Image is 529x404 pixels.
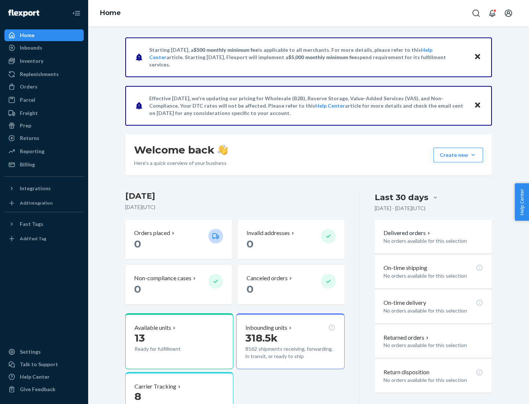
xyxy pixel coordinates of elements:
[20,109,38,117] div: Freight
[384,342,483,349] p: No orders available for this selection
[4,371,84,383] a: Help Center
[20,148,44,155] div: Reporting
[134,274,191,282] p: Non-compliance cases
[384,299,426,307] p: On-time delivery
[8,10,39,17] img: Flexport logo
[20,57,43,65] div: Inventory
[4,29,84,41] a: Home
[20,200,53,206] div: Add Integration
[134,345,202,353] p: Ready for fulfillment
[245,324,287,332] p: Inbounding units
[134,332,145,344] span: 13
[4,81,84,93] a: Orders
[134,324,171,332] p: Available units
[20,44,42,51] div: Inbounds
[4,233,84,245] a: Add Fast Tag
[125,220,232,259] button: Orders placed 0
[246,238,253,250] span: 0
[134,159,228,167] p: Here’s a quick overview of your business
[20,96,35,104] div: Parcel
[375,205,425,212] p: [DATE] - [DATE] ( UTC )
[384,333,430,342] button: Returned orders
[4,55,84,67] a: Inventory
[125,190,345,202] h3: [DATE]
[20,122,31,129] div: Prep
[134,143,228,156] h1: Welcome back
[4,42,84,54] a: Inbounds
[94,3,127,24] ol: breadcrumbs
[20,134,39,142] div: Returns
[245,345,335,360] p: 8562 shipments receiving, forwarding, in transit, or ready to ship
[20,386,55,393] div: Give Feedback
[315,102,345,109] a: Help Center
[245,332,278,344] span: 318.5k
[4,68,84,80] a: Replenishments
[194,47,258,53] span: $500 monthly minimum fee
[4,145,84,157] a: Reporting
[134,229,170,237] p: Orders placed
[384,376,483,384] p: No orders available for this selection
[20,185,51,192] div: Integrations
[217,145,228,155] img: hand-wave emoji
[20,71,59,78] div: Replenishments
[4,346,84,358] a: Settings
[384,229,432,237] button: Delivered orders
[134,390,141,403] span: 8
[433,148,483,162] button: Create new
[20,361,58,368] div: Talk to Support
[20,83,37,90] div: Orders
[149,46,467,68] p: Starting [DATE], a is applicable to all merchants. For more details, please refer to this article...
[246,229,290,237] p: Invalid addresses
[4,120,84,131] a: Prep
[134,382,176,391] p: Carrier Tracking
[473,52,482,62] button: Close
[4,383,84,395] button: Give Feedback
[501,6,516,21] button: Open account menu
[4,132,84,144] a: Returns
[246,274,288,282] p: Canceled orders
[515,183,529,221] button: Help Center
[469,6,483,21] button: Open Search Box
[473,100,482,111] button: Close
[238,265,344,304] button: Canceled orders 0
[4,218,84,230] button: Fast Tags
[238,220,344,259] button: Invalid addresses 0
[149,95,467,117] p: Effective [DATE], we're updating our pricing for Wholesale (B2B), Reserve Storage, Value-Added Se...
[125,203,345,211] p: [DATE] ( UTC )
[246,283,253,295] span: 0
[125,313,233,369] button: Available units13Ready for fulfillment
[485,6,500,21] button: Open notifications
[384,237,483,245] p: No orders available for this selection
[236,313,344,369] button: Inbounding units318.5k8562 shipments receiving, forwarding, in transit, or ready to ship
[20,373,50,380] div: Help Center
[4,197,84,209] a: Add Integration
[20,220,43,228] div: Fast Tags
[4,159,84,170] a: Billing
[384,264,427,272] p: On-time shipping
[20,235,46,242] div: Add Fast Tag
[4,107,84,119] a: Freight
[4,94,84,106] a: Parcel
[20,161,35,168] div: Billing
[134,283,141,295] span: 0
[69,6,84,21] button: Close Navigation
[288,54,357,60] span: $5,000 monthly minimum fee
[134,238,141,250] span: 0
[384,272,483,279] p: No orders available for this selection
[125,265,232,304] button: Non-compliance cases 0
[375,192,428,203] div: Last 30 days
[20,348,41,356] div: Settings
[384,307,483,314] p: No orders available for this selection
[20,32,35,39] div: Home
[100,9,121,17] a: Home
[4,358,84,370] a: Talk to Support
[384,368,429,376] p: Return disposition
[4,183,84,194] button: Integrations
